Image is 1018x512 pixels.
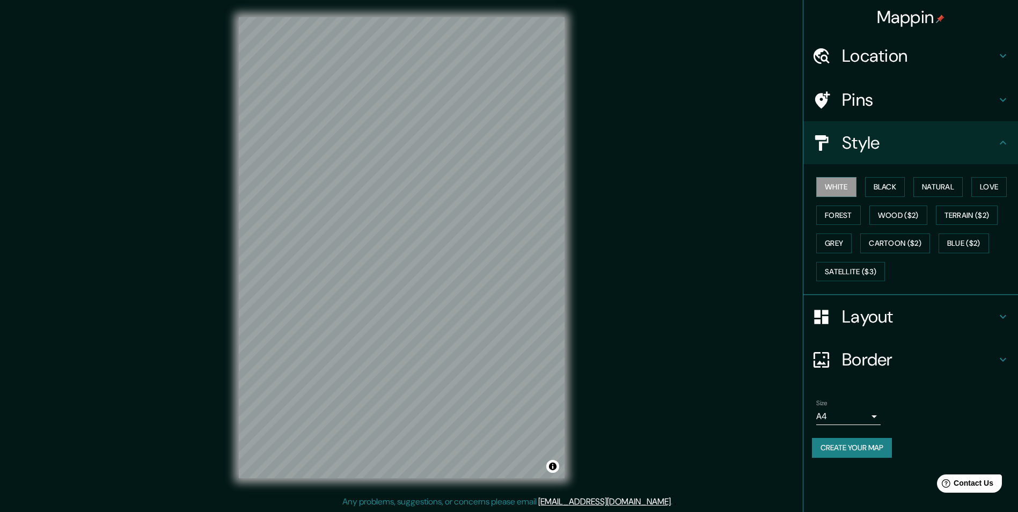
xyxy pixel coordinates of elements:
[939,233,989,253] button: Blue ($2)
[803,121,1018,164] div: Style
[842,132,997,153] h4: Style
[803,295,1018,338] div: Layout
[674,495,676,508] div: .
[860,233,930,253] button: Cartoon ($2)
[936,14,944,23] img: pin-icon.png
[239,17,565,478] canvas: Map
[812,438,892,458] button: Create your map
[816,233,852,253] button: Grey
[816,408,881,425] div: A4
[342,495,672,508] p: Any problems, suggestions, or concerns please email .
[865,177,905,197] button: Black
[842,349,997,370] h4: Border
[877,6,945,28] h4: Mappin
[803,78,1018,121] div: Pins
[842,306,997,327] h4: Layout
[816,262,885,282] button: Satellite ($3)
[672,495,674,508] div: .
[913,177,963,197] button: Natural
[971,177,1007,197] button: Love
[803,338,1018,381] div: Border
[922,470,1006,500] iframe: Help widget launcher
[816,206,861,225] button: Forest
[546,460,559,473] button: Toggle attribution
[816,399,827,408] label: Size
[869,206,927,225] button: Wood ($2)
[936,206,998,225] button: Terrain ($2)
[842,89,997,111] h4: Pins
[803,34,1018,77] div: Location
[816,177,856,197] button: White
[842,45,997,67] h4: Location
[538,496,671,507] a: [EMAIL_ADDRESS][DOMAIN_NAME]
